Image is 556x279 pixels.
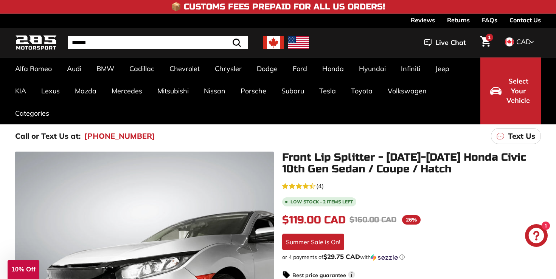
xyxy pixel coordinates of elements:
[447,14,470,26] a: Returns
[122,57,162,80] a: Cadillac
[380,80,434,102] a: Volkswagen
[516,37,531,46] span: CAD
[84,130,155,142] a: [PHONE_NUMBER]
[414,33,476,52] button: Live Chat
[282,234,344,250] div: Summer Sale is On!
[8,260,39,279] div: 10% Off
[249,57,285,80] a: Dodge
[11,266,35,273] span: 10% Off
[8,80,34,102] a: KIA
[15,34,57,52] img: Logo_285_Motorsport_areodynamics_components
[104,80,150,102] a: Mercedes
[491,128,541,144] a: Text Us
[476,30,495,56] a: Cart
[323,253,360,260] span: $29.75 CAD
[207,57,249,80] a: Chrysler
[67,80,104,102] a: Mazda
[348,271,355,278] span: i
[89,57,122,80] a: BMW
[315,57,351,80] a: Honda
[488,34,491,40] span: 1
[233,80,274,102] a: Porsche
[349,215,396,225] span: $160.00 CAD
[8,57,59,80] a: Alfa Romeo
[34,80,67,102] a: Lexus
[508,130,535,142] p: Text Us
[371,254,398,261] img: Sezzle
[290,200,353,204] span: Low stock - 2 items left
[509,14,541,26] a: Contact Us
[282,253,541,261] div: or 4 payments of with
[8,102,57,124] a: Categories
[505,76,531,105] span: Select Your Vehicle
[435,38,466,48] span: Live Chat
[343,80,380,102] a: Toyota
[316,181,324,191] span: (4)
[411,14,435,26] a: Reviews
[351,57,393,80] a: Hyundai
[393,57,428,80] a: Infiniti
[312,80,343,102] a: Tesla
[282,253,541,261] div: or 4 payments of$29.75 CADwithSezzle Click to learn more about Sezzle
[402,215,421,225] span: 26%
[274,80,312,102] a: Subaru
[59,57,89,80] a: Audi
[282,181,541,191] a: 4.3 rating (4 votes)
[150,80,196,102] a: Mitsubishi
[282,214,346,226] span: $119.00 CAD
[196,80,233,102] a: Nissan
[428,57,457,80] a: Jeep
[480,57,541,124] button: Select Your Vehicle
[162,57,207,80] a: Chevrolet
[171,2,385,11] h4: 📦 Customs Fees Prepaid for All US Orders!
[68,36,248,49] input: Search
[482,14,497,26] a: FAQs
[285,57,315,80] a: Ford
[15,130,81,142] p: Call or Text Us at:
[292,272,346,279] strong: Best price guarantee
[523,224,550,249] inbox-online-store-chat: Shopify online store chat
[282,152,541,175] h1: Front Lip Splitter - [DATE]-[DATE] Honda Civic 10th Gen Sedan / Coupe / Hatch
